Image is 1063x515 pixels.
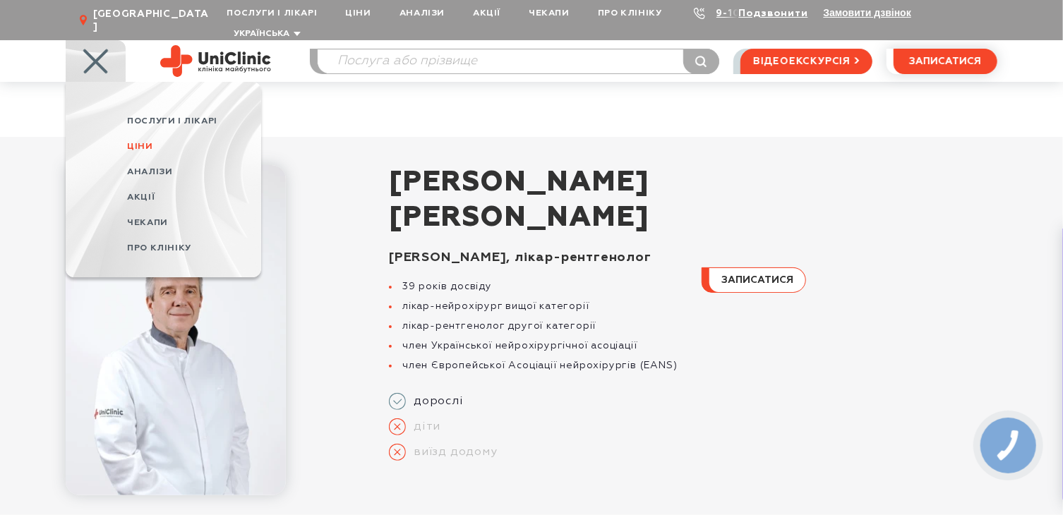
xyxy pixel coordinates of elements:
[127,210,261,236] a: Чекапи
[127,134,261,159] a: Ціни
[406,420,440,434] span: діти
[127,142,152,151] span: Ціни
[318,49,719,73] input: Послуга або прізвище
[389,359,685,372] li: член Європейської Асоціації нейрохірургів (EANS)
[66,165,286,495] img: Ксензов Артур Юрійович
[389,165,997,200] span: [PERSON_NAME]
[721,275,793,285] span: записатися
[389,300,685,313] li: лікар-нейрохірург вищої категорії
[234,30,290,38] span: Українська
[406,394,464,408] span: дорослі
[160,45,271,77] img: Uniclinic
[740,49,872,74] a: відеоекскурсія
[389,339,685,352] li: член Української нейрохірургічної асоціації
[406,445,498,459] span: виїзд додому
[824,7,911,18] button: Замовити дзвінок
[389,165,997,236] h1: [PERSON_NAME]
[753,49,851,73] span: відеоекскурсія
[231,29,301,40] button: Українська
[739,8,808,18] a: Подзвонити
[127,218,168,227] span: Чекапи
[389,280,685,293] li: 39 років досвіду
[127,243,191,253] span: Про клініку
[127,193,155,202] span: Акції
[127,185,261,210] a: Акції
[894,49,997,74] button: записатися
[127,167,172,176] span: Аналізи
[389,250,685,266] div: [PERSON_NAME], лікар-рентгенолог
[702,267,806,293] button: записатися
[127,159,261,185] a: Аналізи
[910,56,982,66] span: записатися
[93,8,213,33] span: [GEOGRAPHIC_DATA]
[127,116,217,126] span: Послуги і лікарі
[716,8,747,18] a: 9-103
[389,320,685,332] li: лікар-рентгенолог другої категорії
